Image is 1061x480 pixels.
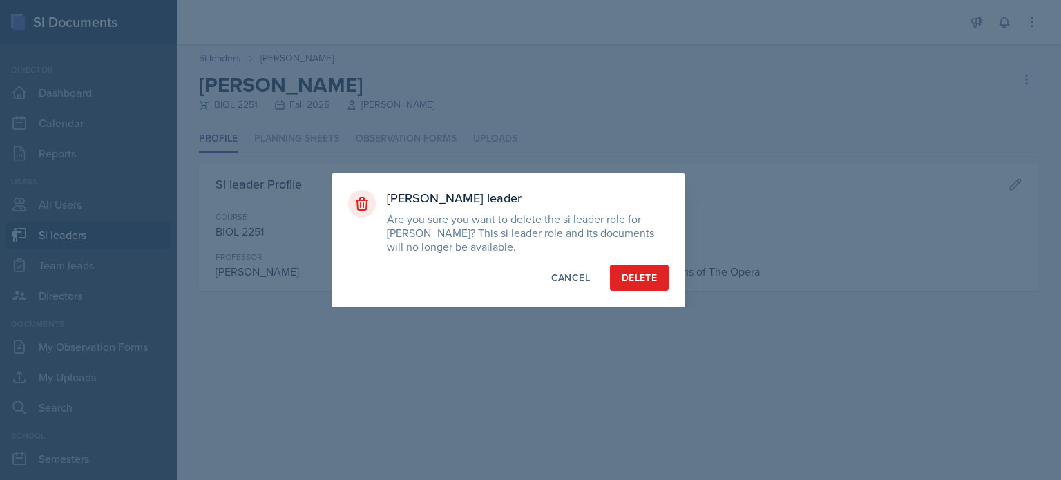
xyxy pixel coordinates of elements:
div: Cancel [551,271,590,285]
h3: [PERSON_NAME] leader [387,190,669,207]
p: Are you sure you want to delete the si leader role for [PERSON_NAME]? This si leader role and its... [387,212,669,253]
div: Delete [622,271,657,285]
button: Cancel [539,265,602,291]
button: Delete [610,265,669,291]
